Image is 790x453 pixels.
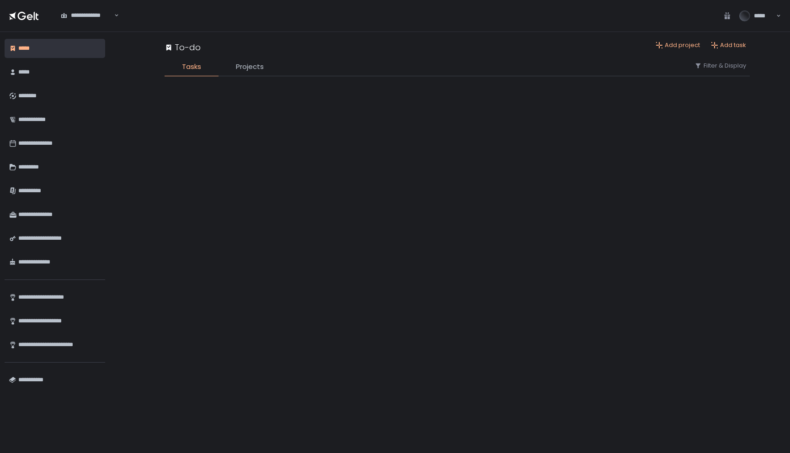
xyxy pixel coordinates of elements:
button: Add project [656,41,700,49]
div: To-do [165,41,201,53]
button: Filter & Display [694,62,746,70]
span: Projects [236,62,264,72]
button: Add task [711,41,746,49]
span: Tasks [182,62,201,72]
div: Search for option [55,6,119,25]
